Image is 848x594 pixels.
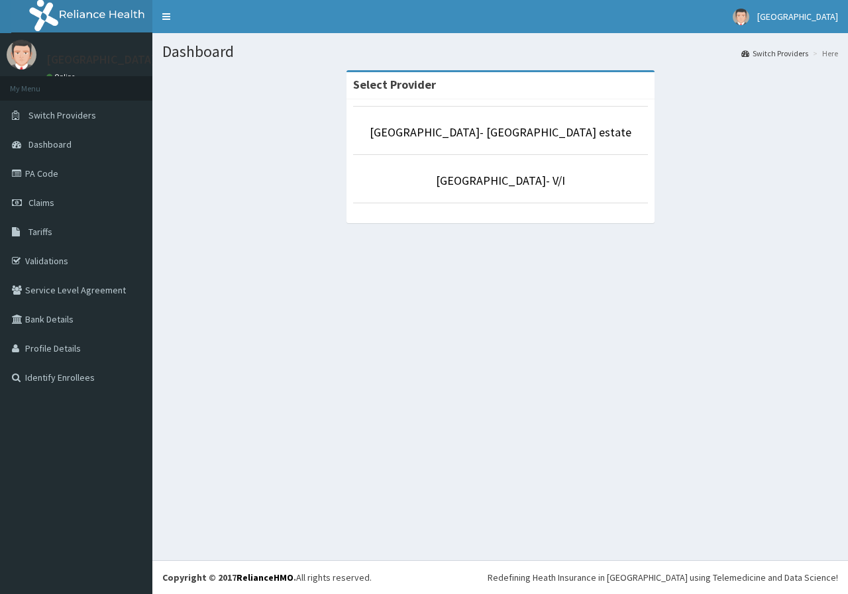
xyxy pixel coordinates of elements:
strong: Select Provider [353,77,436,92]
span: Switch Providers [28,109,96,121]
div: Redefining Heath Insurance in [GEOGRAPHIC_DATA] using Telemedicine and Data Science! [488,571,838,584]
a: Online [46,72,78,81]
li: Here [810,48,838,59]
img: User Image [7,40,36,70]
span: [GEOGRAPHIC_DATA] [757,11,838,23]
footer: All rights reserved. [152,560,848,594]
p: [GEOGRAPHIC_DATA] [46,54,156,66]
a: RelianceHMO [237,571,293,583]
a: [GEOGRAPHIC_DATA]- [GEOGRAPHIC_DATA] estate [370,124,631,140]
span: Tariffs [28,226,52,238]
a: [GEOGRAPHIC_DATA]- V/I [436,173,565,188]
h1: Dashboard [162,43,838,60]
a: Switch Providers [741,48,808,59]
span: Dashboard [28,138,72,150]
strong: Copyright © 2017 . [162,571,296,583]
span: Claims [28,197,54,209]
img: User Image [733,9,749,25]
